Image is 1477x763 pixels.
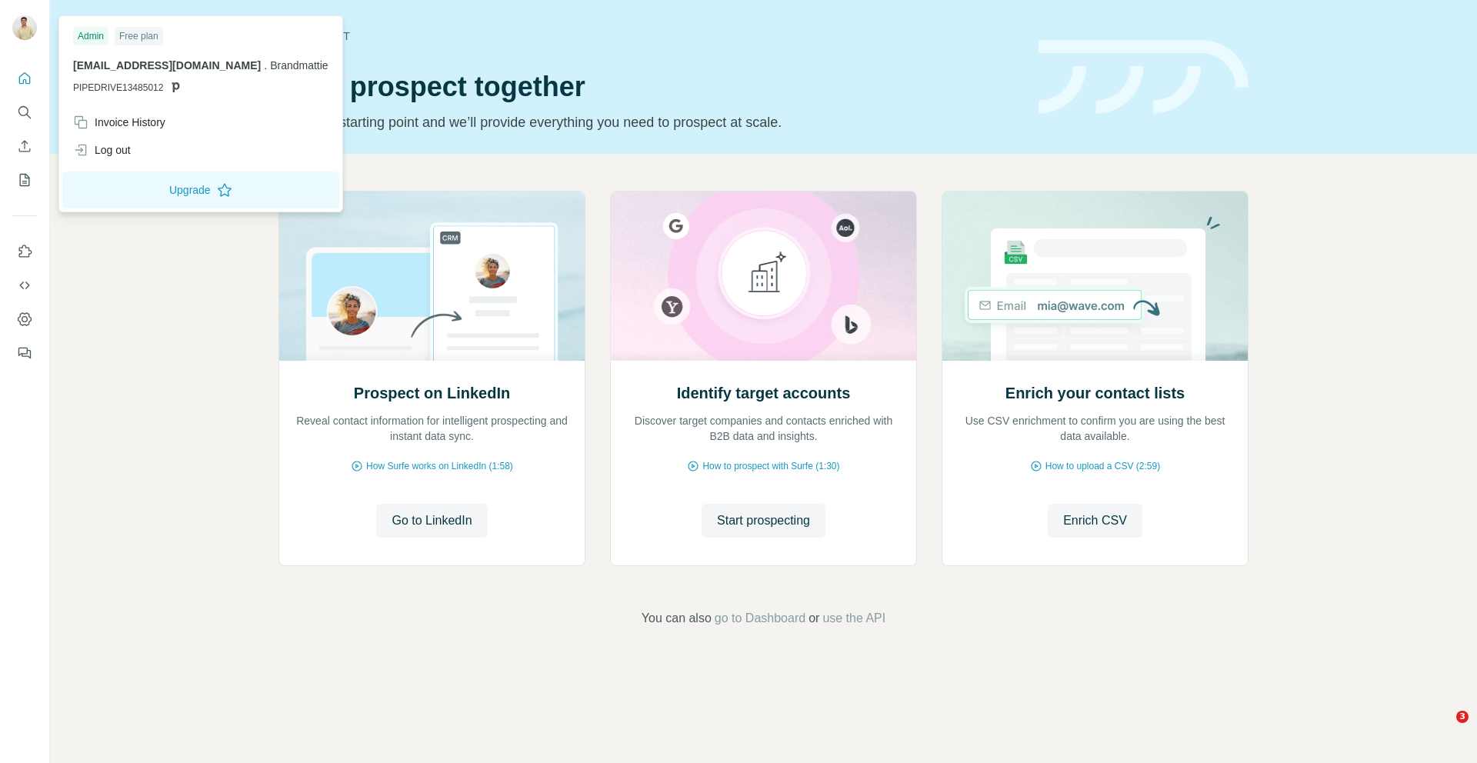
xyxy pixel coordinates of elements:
[717,511,810,530] span: Start prospecting
[270,59,328,72] span: Brandmattie
[73,142,131,158] div: Log out
[1425,711,1462,748] iframe: Intercom live chat
[12,132,37,160] button: Enrich CSV
[12,166,37,194] button: My lists
[12,238,37,265] button: Use Surfe on LinkedIn
[1039,40,1249,115] img: banner
[1456,711,1469,723] span: 3
[278,112,1020,133] p: Pick your starting point and we’ll provide everything you need to prospect at scale.
[73,81,163,95] span: PIPEDRIVE13485012
[354,382,510,404] h2: Prospect on LinkedIn
[264,59,267,72] span: .
[702,459,839,473] span: How to prospect with Surfe (1:30)
[12,305,37,333] button: Dashboard
[642,609,712,628] span: You can also
[1005,382,1185,404] h2: Enrich your contact lists
[12,15,37,40] img: Avatar
[12,65,37,92] button: Quick start
[278,28,1020,44] div: Quick start
[73,115,165,130] div: Invoice History
[12,272,37,299] button: Use Surfe API
[809,609,819,628] span: or
[702,504,825,538] button: Start prospecting
[115,27,163,45] div: Free plan
[392,511,472,530] span: Go to LinkedIn
[366,459,513,473] span: How Surfe works on LinkedIn (1:58)
[822,609,885,628] button: use the API
[278,72,1020,102] h1: Let’s prospect together
[610,192,917,361] img: Identify target accounts
[958,413,1232,444] p: Use CSV enrichment to confirm you are using the best data available.
[12,98,37,126] button: Search
[376,504,487,538] button: Go to LinkedIn
[295,413,569,444] p: Reveal contact information for intelligent prospecting and instant data sync.
[62,172,339,208] button: Upgrade
[715,609,805,628] button: go to Dashboard
[1048,504,1142,538] button: Enrich CSV
[942,192,1249,361] img: Enrich your contact lists
[73,59,261,72] span: [EMAIL_ADDRESS][DOMAIN_NAME]
[73,27,108,45] div: Admin
[626,413,901,444] p: Discover target companies and contacts enriched with B2B data and insights.
[1045,459,1160,473] span: How to upload a CSV (2:59)
[1063,511,1127,530] span: Enrich CSV
[677,382,851,404] h2: Identify target accounts
[12,339,37,367] button: Feedback
[278,192,585,361] img: Prospect on LinkedIn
